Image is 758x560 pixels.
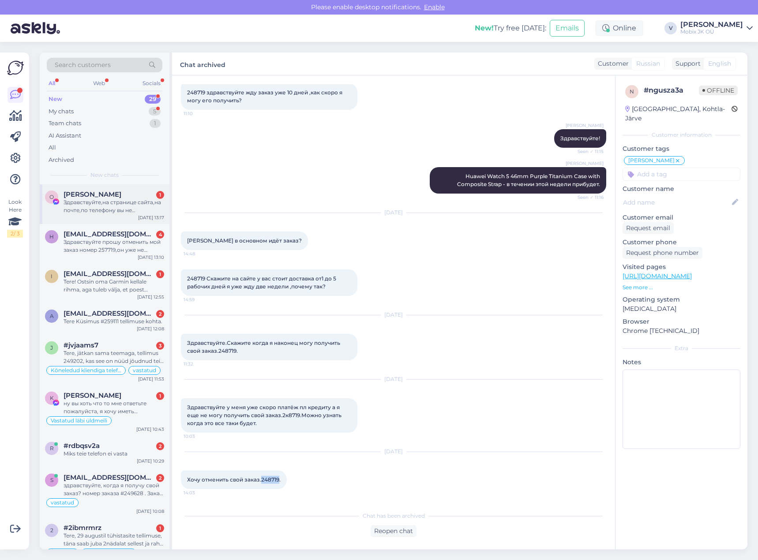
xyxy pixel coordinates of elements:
div: [DATE] 10:43 [136,426,164,433]
div: Request phone number [623,247,702,259]
div: [DATE] 13:17 [138,214,164,221]
span: Offline [699,86,738,95]
div: Mobix JK OÜ [680,28,743,35]
div: Try free [DATE]: [475,23,546,34]
div: 1 [156,524,164,532]
span: 248719 здравствуйте жду заказ уже 10 дней ,как скоро я могу его получить? [187,89,344,104]
div: [DATE] 10:29 [137,458,164,464]
span: Enable [421,3,447,11]
p: Notes [623,358,740,367]
div: Tere, jätkan sama teemaga, tellimus 249202, kas see on nüüd jõudnud teie lattu, paar päeva on uhk... [64,349,164,365]
span: Search customers [55,60,111,70]
div: 1 [156,191,164,199]
span: s [50,477,53,483]
span: r [50,445,54,452]
span: a [50,313,54,319]
div: Здравствуйте,на странице сайта,на почте,по телефону вы не отвечаете,я хочу отменить мой заказ 257... [64,198,164,214]
div: 29 [145,95,161,104]
div: 1 [156,392,164,400]
span: svetlana_shupenko@mail.ru [64,474,155,482]
span: Seen ✓ 11:15 [570,148,604,155]
span: Seen ✓ 11:16 [570,194,604,201]
span: horoshkoolga777@gmail.com [64,230,155,238]
span: О [49,194,54,200]
span: Здравствуйте.Скажите когда я наконец могу получить свой заказ.248719. [187,340,341,354]
span: vastatud [133,368,156,373]
span: 2 [50,527,53,534]
span: Хочу отменить свой заказ.248719. [187,476,281,483]
div: 2 [156,474,164,482]
span: Ольга Хорошко [64,190,121,198]
div: Support [672,59,701,68]
p: Browser [623,317,740,326]
input: Add name [623,198,730,207]
p: Customer name [623,184,740,194]
span: artyomkuleshov@gmail.com [64,310,155,317]
span: h [49,233,54,240]
span: 248719 Скажите на сайте у вас стоит доставка от1 до 5 рабочих дней я уже жду две недели ,почему так? [187,275,338,290]
div: Customer information [623,131,740,139]
div: 5 [149,107,161,116]
div: здравствуйте, когда я получу свой заказ? номер заказа #249628 . Заказ был оформлен [DATE]. При оф... [64,482,164,497]
span: 14:03 [184,489,217,496]
span: #2ibmrmrz [64,524,101,532]
span: j [50,344,53,351]
div: Look Here [7,198,23,238]
div: [DATE] 10:08 [136,508,164,515]
div: Archived [49,156,74,164]
div: [DATE] 12:08 [137,325,164,332]
p: Customer tags [623,144,740,153]
div: ну вы хоть что то мне ответьте пожалуйста, я хочу иметь понимание хотя бы сколько ждать и почему ... [64,399,164,415]
div: Request email [623,222,674,234]
span: 14:59 [184,296,217,303]
span: 14:48 [184,250,217,257]
span: #jvjaams7 [64,341,98,349]
a: [URL][DOMAIN_NAME] [623,272,692,280]
span: Здравствуйте! [560,135,600,142]
span: vastatud [51,500,74,505]
span: K [50,395,54,401]
div: Online [595,20,643,36]
span: New chats [90,171,119,179]
div: AI Assistant [49,131,81,140]
b: New! [475,24,494,32]
div: [DATE] [181,375,606,383]
div: All [49,143,56,152]
span: n [630,88,634,95]
span: i [51,273,53,280]
div: 2 [156,442,164,450]
label: Chat archived [180,58,225,70]
div: Tere Küsimus #259111 tellimuse kohta. [64,317,164,325]
div: Reopen chat [371,525,417,537]
div: New [49,95,62,104]
div: # ngusza3a [644,85,699,96]
div: Socials [141,78,162,89]
div: Miks teie telefon ei vasta [64,450,164,458]
div: Tere, 29 augustil tühistasite tellimuse, täna saab juba 2nädalat sellest ja raha pole tagasi maks... [64,532,164,548]
div: Extra [623,344,740,352]
p: [MEDICAL_DATA] [623,304,740,314]
p: Customer email [623,213,740,222]
span: English [708,59,731,68]
span: [PERSON_NAME] в основном идёт заказ? [187,237,302,244]
div: [GEOGRAPHIC_DATA], Kohtla-Järve [625,105,732,123]
div: 2 [156,310,164,318]
div: [DATE] [181,209,606,217]
div: Team chats [49,119,81,128]
span: Russian [636,59,660,68]
div: [PERSON_NAME] [680,21,743,28]
input: Add a tag [623,168,740,181]
span: 11:32 [184,361,217,367]
div: [DATE] [181,448,606,455]
span: #rdbqsv2a [64,442,100,450]
p: Operating system [623,295,740,304]
button: Emails [550,20,585,37]
div: 3 [156,342,164,350]
div: 4 [156,231,164,239]
p: Customer phone [623,238,740,247]
span: 11:10 [184,110,217,117]
div: V [664,22,677,34]
a: [PERSON_NAME]Mobix JK OÜ [680,21,753,35]
div: [DATE] 11:53 [138,376,164,382]
span: Huawei Watch 5 46mm Purple Titanium Case with Composite Strap - в течении этой недели прибудет. [457,173,601,187]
